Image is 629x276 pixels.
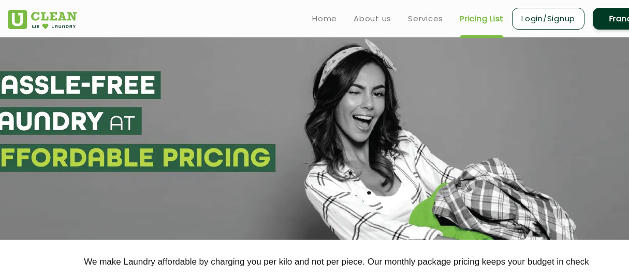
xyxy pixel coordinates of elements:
a: Login/Signup [512,8,584,30]
a: Services [408,12,443,25]
a: Pricing List [460,12,504,25]
a: Home [312,12,337,25]
img: UClean Laundry and Dry Cleaning [8,10,77,29]
a: About us [354,12,391,25]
